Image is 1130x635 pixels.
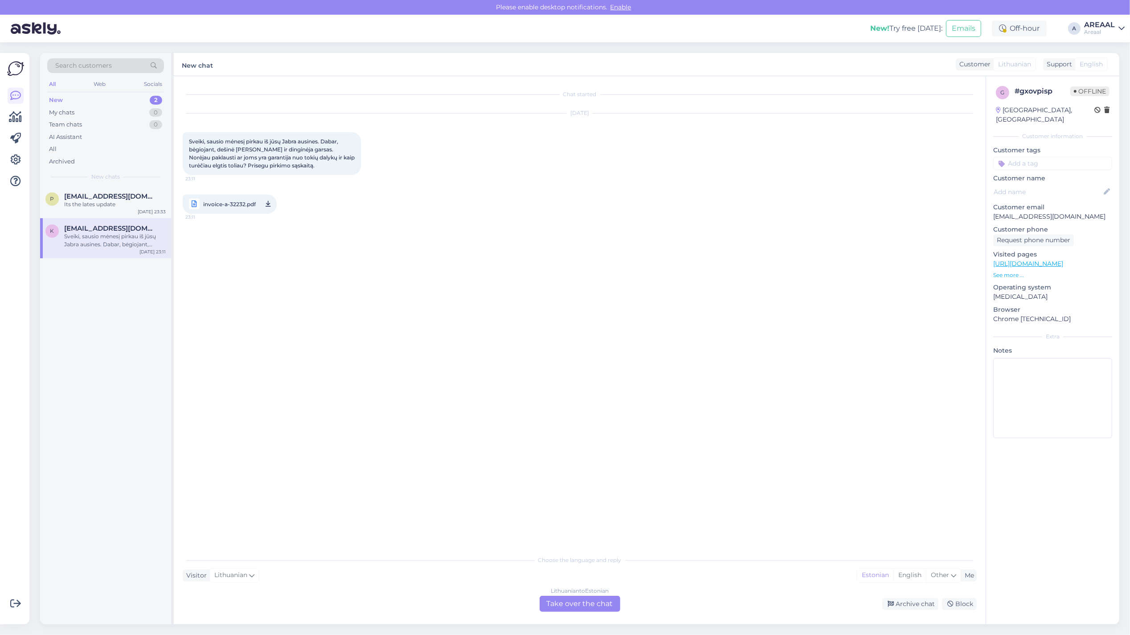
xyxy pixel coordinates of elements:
[183,90,977,98] div: Chat started
[1080,60,1103,69] span: English
[993,132,1112,140] div: Customer information
[993,305,1112,314] p: Browser
[1043,60,1072,69] div: Support
[1084,21,1125,36] a: AREAALAreaal
[993,250,1112,259] p: Visited pages
[870,24,889,33] b: New!
[47,78,57,90] div: All
[183,556,977,564] div: Choose the language and reply
[149,108,162,117] div: 0
[1070,86,1110,96] span: Offline
[993,283,1112,292] p: Operating system
[149,120,162,129] div: 0
[1068,22,1081,35] div: A
[50,228,54,234] span: K
[993,174,1112,183] p: Customer name
[139,248,166,255] div: [DATE] 23:11
[942,598,977,610] div: Block
[993,203,1112,212] p: Customer email
[893,569,926,582] div: English
[961,571,974,580] div: Me
[956,60,991,69] div: Customer
[996,106,1094,124] div: [GEOGRAPHIC_DATA], [GEOGRAPHIC_DATA]
[1084,21,1115,28] div: AREAAL
[993,292,1112,301] p: [MEDICAL_DATA]
[946,20,981,37] button: Emails
[49,120,82,129] div: Team chats
[1084,28,1115,36] div: Areaal
[993,271,1112,279] p: See more ...
[182,58,213,70] label: New chat
[540,596,620,612] div: Take over the chat
[608,3,634,11] span: Enable
[870,23,942,34] div: Try free [DATE]:
[993,146,1112,155] p: Customer tags
[185,212,219,223] span: 23:11
[931,571,949,579] span: Other
[142,78,164,90] div: Socials
[92,78,108,90] div: Web
[64,192,157,200] span: pistsasik@hotmail.com
[551,587,609,595] div: Lithuanian to Estonian
[993,157,1112,170] input: Add a tag
[214,570,247,580] span: Lithuanian
[49,108,74,117] div: My chats
[1001,89,1005,96] span: g
[49,157,75,166] div: Archived
[998,60,1031,69] span: Lithuanian
[993,225,1112,234] p: Customer phone
[150,96,162,105] div: 2
[994,187,1102,197] input: Add name
[49,133,82,142] div: AI Assistant
[7,60,24,77] img: Askly Logo
[993,260,1063,268] a: [URL][DOMAIN_NAME]
[882,598,938,610] div: Archive chat
[992,20,1047,37] div: Off-hour
[55,61,112,70] span: Search customers
[50,195,54,202] span: p
[993,333,1112,341] div: Extra
[993,346,1112,355] p: Notes
[203,199,256,210] span: invoice-a-32232.pdf
[993,234,1074,246] div: Request phone number
[183,109,977,117] div: [DATE]
[183,195,277,214] a: invoice-a-32232.pdf23:11
[857,569,893,582] div: Estonian
[91,173,120,181] span: New chats
[64,224,157,232] span: Klevinskas.arnoldas@gmail.com
[1015,86,1070,97] div: # gxovpisp
[49,145,57,154] div: All
[64,200,166,208] div: Its the lates update
[993,314,1112,324] p: Chrome [TECHNICAL_ID]
[183,571,207,580] div: Visitor
[64,232,166,248] div: Sveiki, sausio mėnesį pirkau iš jūsų Jabra ausines. Dabar, bėgiojant, dešinė [PERSON_NAME] ir din...
[49,96,63,105] div: New
[185,175,219,182] span: 23:11
[189,138,356,169] span: Sveiki, sausio mėnesį pirkau iš jūsų Jabra ausines. Dabar, bėgiojant, dešinė [PERSON_NAME] ir din...
[993,212,1112,221] p: [EMAIL_ADDRESS][DOMAIN_NAME]
[138,208,166,215] div: [DATE] 23:33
